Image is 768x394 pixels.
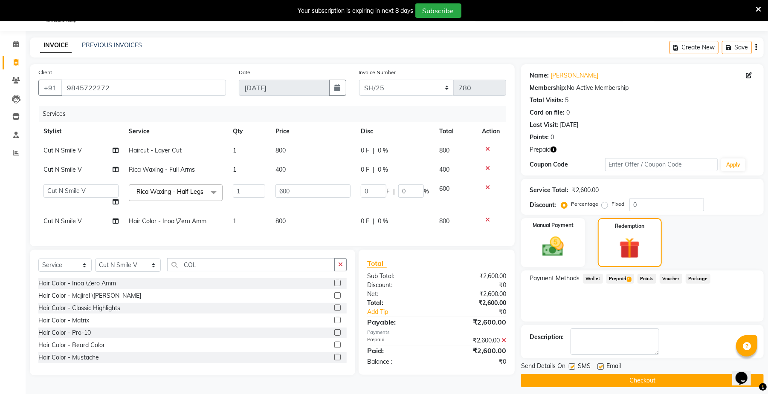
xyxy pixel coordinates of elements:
th: Stylist [38,122,124,141]
span: 800 [275,147,286,154]
span: | [373,217,374,226]
label: Date [239,69,250,76]
span: | [373,146,374,155]
span: 800 [439,217,449,225]
div: Hair Color - Matrix [38,316,89,325]
span: Prepaid [530,145,551,154]
span: 800 [439,147,449,154]
span: Haircut - Layer Cut [129,147,182,154]
span: 1 [233,147,236,154]
div: Services [39,106,513,122]
label: Client [38,69,52,76]
div: Hair Color - Majirel \[PERSON_NAME] [38,291,141,300]
span: 0 F [361,146,369,155]
span: 0 F [361,217,369,226]
th: Price [270,122,356,141]
div: ₹2,600.00 [437,272,513,281]
div: Total: [361,299,437,308]
span: Cut N Smile V [43,147,82,154]
div: No Active Membership [530,83,755,92]
span: Voucher [660,274,682,284]
label: Fixed [612,200,624,208]
a: x [203,188,207,196]
div: Balance : [361,357,437,366]
button: Apply [721,158,745,171]
span: Payment Methods [530,274,580,283]
span: 1 [627,277,632,282]
div: Hair Color - Classic Highlights [38,304,120,313]
img: _gift.svg [613,235,646,261]
div: Membership: [530,83,567,92]
span: | [393,187,395,196]
span: Cut N Smile V [43,217,82,225]
div: ₹2,600.00 [572,186,599,195]
span: Points [638,274,656,284]
span: Wallet [583,274,603,284]
div: Discount: [530,201,556,210]
div: Discount: [361,281,437,290]
span: 0 % [378,165,388,174]
span: Rica Waxing - Half Legs [136,188,203,196]
div: ₹0 [437,281,513,290]
span: 1 [233,166,236,173]
label: Percentage [571,200,598,208]
div: Card on file: [530,108,565,117]
div: Prepaid [361,336,437,345]
div: 0 [551,133,554,142]
span: Package [686,274,710,284]
span: Send Details On [521,362,565,372]
button: +91 [38,80,62,96]
span: Rica Waxing - Full Arms [129,166,195,173]
iframe: chat widget [732,360,759,385]
div: 5 [565,96,568,105]
input: Enter Offer / Coupon Code [605,158,718,171]
div: Sub Total: [361,272,437,281]
div: ₹2,600.00 [437,290,513,299]
input: Search by Name/Mobile/Email/Code [61,80,226,96]
div: Total Visits: [530,96,563,105]
span: 400 [275,166,286,173]
span: % [424,187,429,196]
div: Service Total: [530,186,568,195]
span: SMS [578,362,591,372]
div: Hair Color - Beard Color [38,341,105,350]
div: Paid: [361,345,437,356]
div: [DATE] [560,121,578,129]
div: ₹0 [437,357,513,366]
div: Name: [530,71,549,80]
input: Search or Scan [167,258,335,271]
div: Last Visit: [530,121,558,129]
span: Email [606,362,621,372]
div: 0 [566,108,570,117]
img: _cash.svg [536,234,571,259]
th: Action [477,122,506,141]
th: Disc [356,122,434,141]
div: Hair Color - Inoa \Zero Amm [38,279,116,288]
div: ₹2,600.00 [437,317,513,327]
div: Your subscription is expiring in next 8 days [298,6,414,15]
button: Subscribe [415,3,461,18]
span: 0 % [378,217,388,226]
span: 800 [275,217,286,225]
label: Manual Payment [533,221,574,229]
div: ₹2,600.00 [437,336,513,345]
a: PREVIOUS INVOICES [82,41,142,49]
span: | [373,165,374,174]
th: Qty [228,122,270,141]
a: [PERSON_NAME] [551,71,598,80]
th: Total [434,122,477,141]
label: Redemption [615,222,644,230]
span: Cut N Smile V [43,166,82,173]
span: 600 [439,185,449,193]
div: Hair Color - Mustache [38,353,99,362]
button: Save [722,41,752,54]
a: Add Tip [361,308,449,316]
th: Service [124,122,228,141]
div: Points: [530,133,549,142]
div: Hair Color - Pro-10 [38,328,91,337]
div: Net: [361,290,437,299]
button: Create New [669,41,719,54]
a: INVOICE [40,38,72,53]
div: Payable: [361,317,437,327]
span: Hair Color - Inoa \Zero Amm [129,217,206,225]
